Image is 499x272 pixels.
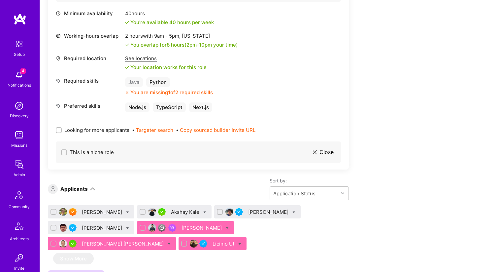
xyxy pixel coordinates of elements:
[13,99,26,112] img: discovery
[50,186,55,191] i: icon Applicant
[13,252,26,265] img: Invite
[125,55,207,62] div: See locations
[14,51,25,58] div: Setup
[14,171,25,178] div: Admin
[56,32,122,39] div: Working-hours overlap
[148,224,156,232] img: User Avatar
[56,11,61,16] i: icon Clock
[59,208,67,216] img: User Avatar
[14,265,24,272] div: Invite
[270,177,349,184] label: Sort by:
[180,127,255,134] button: Copy sourced builder invite URL
[82,209,123,215] div: [PERSON_NAME]
[56,55,122,62] div: Required location
[59,224,67,232] img: User Avatar
[190,240,198,248] img: User Avatar
[125,64,207,71] div: Your location works for this role
[10,235,29,242] div: Architects
[56,103,61,108] i: icon Tag
[153,102,186,112] div: TypeScript
[69,240,77,248] img: A.Teamer in Residence
[59,240,67,248] img: User Avatar
[313,150,317,154] i: icon Close
[13,68,26,82] img: bell
[182,224,223,231] div: [PERSON_NAME]
[60,185,88,192] div: Applicants
[64,127,129,134] span: Looking for more applicants
[225,208,233,216] img: User Avatar
[146,77,170,87] div: Python
[158,224,166,232] img: Limited Access
[125,65,129,69] i: icon Check
[153,33,182,39] span: 9am - 5pm ,
[90,186,95,191] i: icon ArrowDown
[20,68,26,74] span: 4
[8,82,31,89] div: Notifications
[56,102,122,109] div: Preferred skills
[319,149,334,156] span: Close
[203,211,206,214] i: Bulk Status Update
[132,127,173,134] span: •
[13,13,26,25] img: logo
[11,142,27,149] div: Missions
[235,208,243,216] img: Vetted A.Teamer
[168,224,176,232] img: Been on Mission
[238,243,241,246] i: Bulk Status Update
[69,208,77,216] img: Exceptional A.Teamer
[186,42,212,48] span: 2pm - 10pm
[130,89,213,96] div: You are missing 1 of 2 required skills
[168,243,171,246] i: Bulk Status Update
[10,112,29,119] div: Discovery
[136,127,173,134] button: Targeter search
[125,102,150,112] div: Node.js
[130,41,238,48] div: You overlap for 8 hours ( your time)
[56,78,61,83] i: icon Tag
[82,240,165,247] div: [PERSON_NAME] [PERSON_NAME]
[248,209,290,215] div: [PERSON_NAME]
[176,127,255,134] span: •
[70,149,114,156] span: This is a niche role
[56,33,61,38] i: icon World
[56,56,61,61] i: icon Location
[125,20,129,24] i: icon Check
[125,32,238,39] div: 2 hours with [US_STATE]
[125,43,129,47] i: icon Check
[213,240,236,247] div: Licinio Ut
[292,211,295,214] i: Bulk Status Update
[12,37,26,51] img: setup
[126,227,129,230] i: Bulk Status Update
[56,77,122,84] div: Required skills
[341,192,344,195] i: icon Chevron
[158,208,166,216] img: A.Teamer in Residence
[311,147,336,158] button: Close
[11,219,27,235] img: Architects
[126,211,129,214] i: Bulk Status Update
[273,190,316,197] div: Application Status
[13,158,26,171] img: admin teamwork
[125,91,129,95] i: icon CloseOrange
[125,77,143,87] div: Java
[171,209,201,215] div: Akshay Kale
[9,203,30,210] div: Community
[11,187,27,203] img: Community
[226,227,229,230] i: Bulk Status Update
[13,129,26,142] img: teamwork
[56,10,122,17] div: Minimum availability
[69,224,77,232] img: Vetted A.Teamer
[189,102,212,112] div: Next.js
[199,240,207,248] img: Vetted A.Teamer
[125,10,214,17] div: 40 hours
[53,253,94,264] button: Show More
[82,224,123,231] div: [PERSON_NAME]
[148,208,156,216] img: User Avatar
[125,19,214,26] div: You're available 40 hours per week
